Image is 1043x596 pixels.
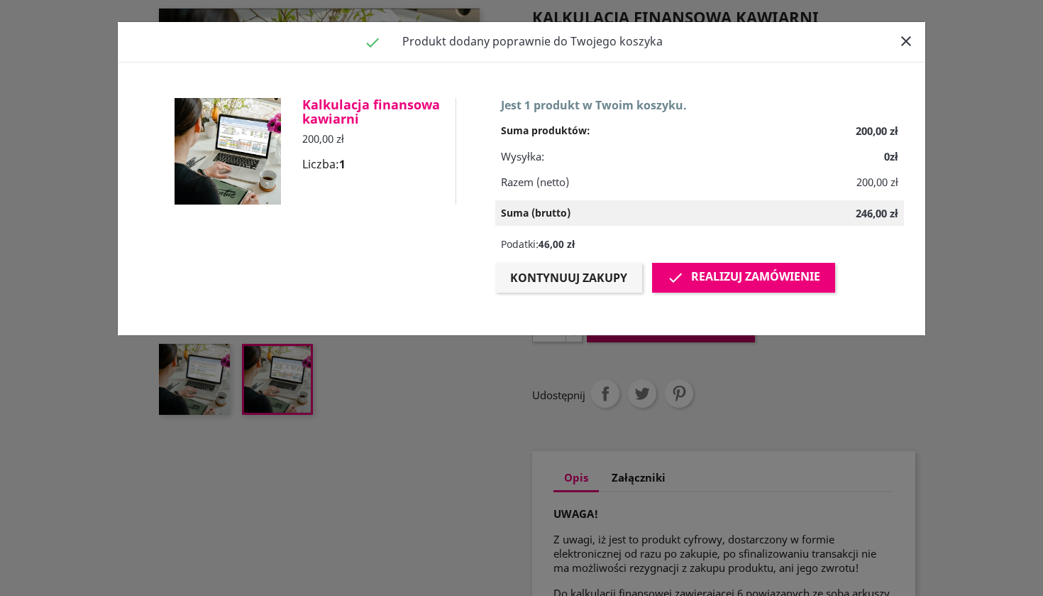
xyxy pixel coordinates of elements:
[898,31,915,50] button: Close
[501,206,570,220] span: Suma (brutto)
[898,33,915,50] i: close
[501,124,590,138] span: Suma produktów:
[856,206,898,220] span: 246,00 zł
[652,263,835,293] a: Realizuj zamówienie
[501,149,544,163] span: Wysyłka:
[495,237,904,251] p: Podatki:
[364,34,381,51] i: 
[302,98,444,126] h6: Kalkulacja finansowa kawiarni
[856,124,898,138] span: 200,00 zł
[495,263,642,293] button: Kontynuuj zakupy
[501,175,569,189] span: Razem (netto)
[128,33,915,51] h4: Produkt dodany poprawnie do Twojego koszyka
[339,156,346,172] strong: 1
[495,98,904,112] p: Jest 1 produkt w Twoim koszyku.
[302,157,346,171] span: Liczba:
[856,175,898,189] span: 200,00 zł
[667,269,684,286] i: 
[884,149,898,163] span: 0zł
[302,131,444,146] p: 200,00 zł
[539,237,575,251] span: 46,00 zł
